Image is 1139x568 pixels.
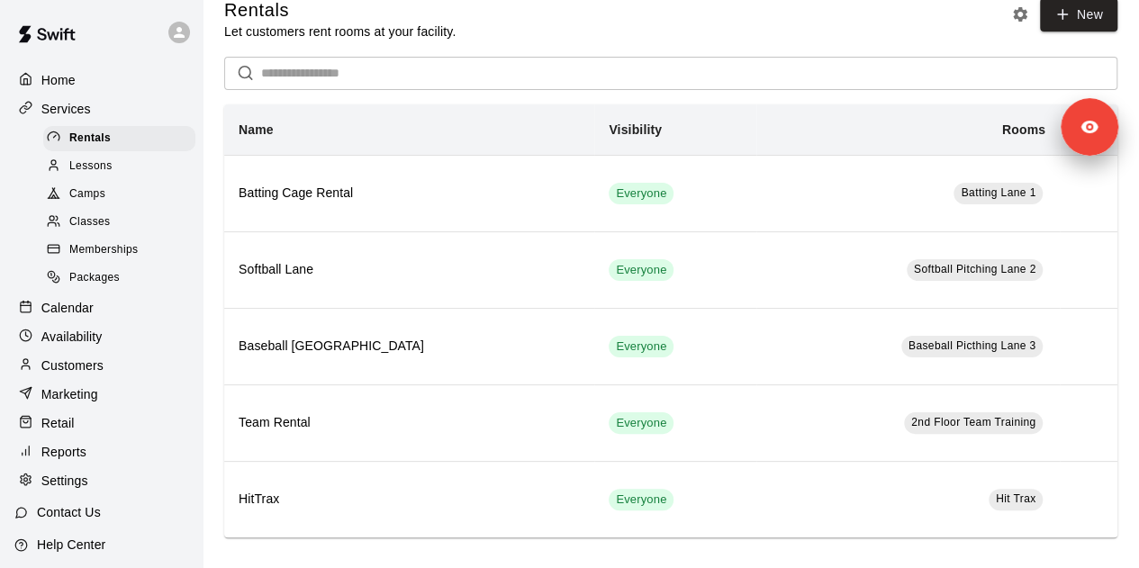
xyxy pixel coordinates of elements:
[911,416,1035,428] span: 2nd Floor Team Training
[14,438,188,465] a: Reports
[239,122,274,137] b: Name
[41,71,76,89] p: Home
[69,185,105,203] span: Camps
[41,414,75,432] p: Retail
[43,154,195,179] div: Lessons
[43,124,203,152] a: Rentals
[41,100,91,118] p: Services
[69,158,113,176] span: Lessons
[239,413,580,433] h6: Team Rental
[961,186,1035,199] span: Batting Lane 1
[37,536,105,554] p: Help Center
[609,122,662,137] b: Visibility
[609,412,673,434] div: This service is visible to all of your customers
[43,265,203,293] a: Packages
[908,339,1036,352] span: Baseball Picthing Lane 3
[14,410,188,437] a: Retail
[1002,122,1045,137] b: Rooms
[14,294,188,321] a: Calendar
[14,352,188,379] a: Customers
[239,260,580,280] h6: Softball Lane
[609,415,673,432] span: Everyone
[14,67,188,94] a: Home
[14,381,188,408] a: Marketing
[239,490,580,509] h6: HitTrax
[1007,1,1034,28] button: Rental settings
[609,489,673,510] div: This service is visible to all of your customers
[41,443,86,461] p: Reports
[43,237,203,265] a: Memberships
[14,323,188,350] a: Availability
[69,269,120,287] span: Packages
[43,181,203,209] a: Camps
[609,185,673,203] span: Everyone
[37,503,101,521] p: Contact Us
[609,338,673,356] span: Everyone
[41,472,88,490] p: Settings
[43,126,195,151] div: Rentals
[239,184,580,203] h6: Batting Cage Rental
[996,492,1036,505] span: Hit Trax
[43,182,195,207] div: Camps
[14,467,188,494] a: Settings
[609,262,673,279] span: Everyone
[609,183,673,204] div: This service is visible to all of your customers
[609,491,673,509] span: Everyone
[43,210,195,235] div: Classes
[224,23,456,41] p: Let customers rent rooms at your facility.
[914,263,1036,275] span: Softball Pitching Lane 2
[69,213,110,231] span: Classes
[609,336,673,357] div: This service is visible to all of your customers
[224,104,1117,537] table: simple table
[43,266,195,291] div: Packages
[239,337,580,356] h6: Baseball [GEOGRAPHIC_DATA]
[41,299,94,317] p: Calendar
[41,328,103,346] p: Availability
[43,209,203,237] a: Classes
[609,259,673,281] div: This service is visible to all of your customers
[69,130,111,148] span: Rentals
[41,385,98,403] p: Marketing
[43,238,195,263] div: Memberships
[14,95,188,122] a: Services
[41,356,104,374] p: Customers
[43,152,203,180] a: Lessons
[69,241,138,259] span: Memberships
